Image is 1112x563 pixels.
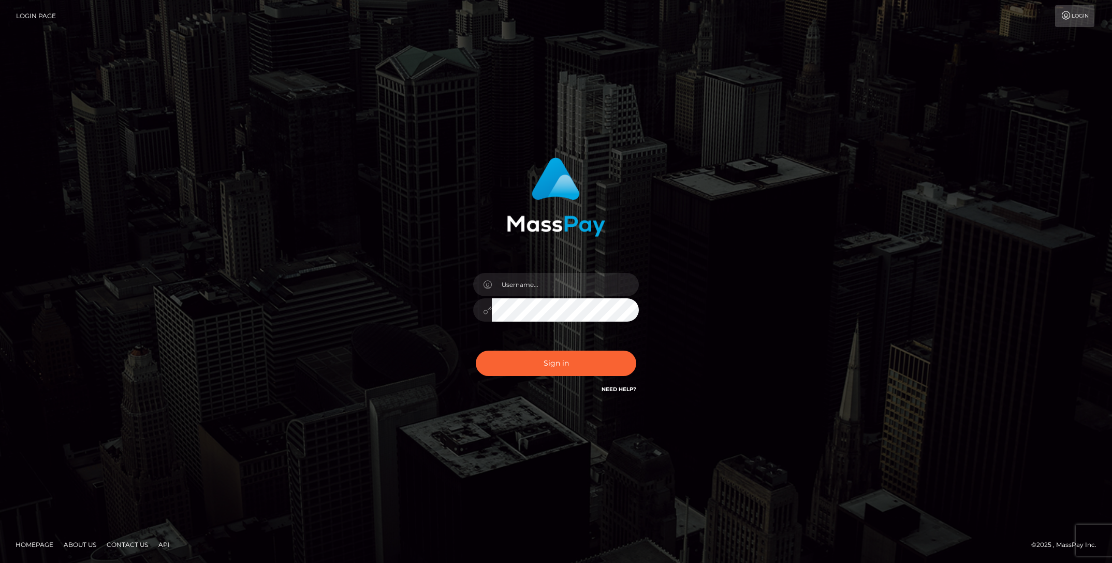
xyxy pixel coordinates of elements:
[60,537,100,553] a: About Us
[154,537,174,553] a: API
[16,5,56,27] a: Login Page
[1055,5,1094,27] a: Login
[1031,539,1104,551] div: © 2025 , MassPay Inc.
[11,537,57,553] a: Homepage
[602,386,636,393] a: Need Help?
[476,351,636,376] button: Sign in
[507,157,605,237] img: MassPay Login
[103,537,152,553] a: Contact Us
[492,273,639,296] input: Username...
